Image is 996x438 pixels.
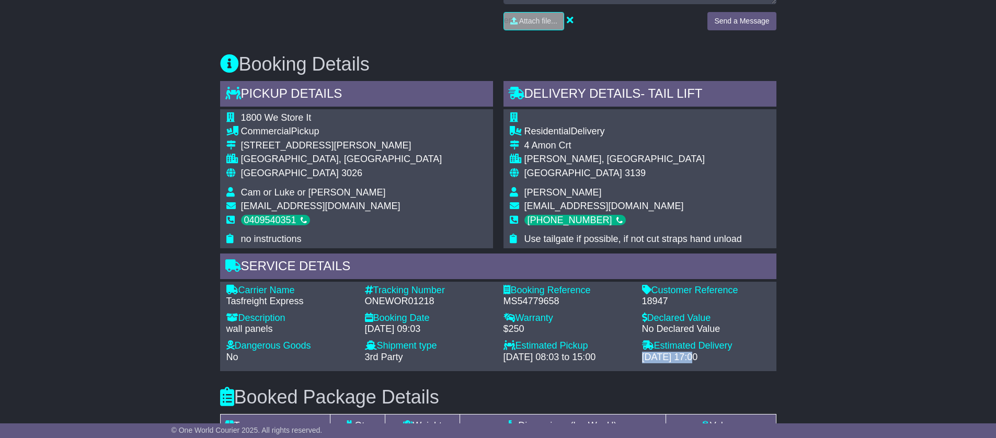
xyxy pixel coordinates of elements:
[241,126,291,136] span: Commercial
[365,340,493,352] div: Shipment type
[503,285,632,296] div: Booking Reference
[365,352,403,362] span: 3rd Party
[330,414,385,437] td: Qty.
[226,313,354,324] div: Description
[241,215,310,225] div: 0409540351
[365,313,493,324] div: Booking Date
[524,126,742,137] div: Delivery
[503,313,632,324] div: Warranty
[460,414,666,437] td: Dimensions (L x W x H)
[341,168,362,178] span: 3026
[220,81,493,109] div: Pickup Details
[503,324,632,335] div: $250
[241,187,386,198] span: Cam or Luke or [PERSON_NAME]
[220,54,776,75] h3: Booking Details
[241,126,442,137] div: Pickup
[241,140,442,152] div: [STREET_ADDRESS][PERSON_NAME]
[524,126,571,136] span: Residential
[666,414,776,437] td: Volume
[524,140,742,152] div: 4 Amon Crt
[707,12,776,30] button: Send a Message
[241,201,400,211] span: [EMAIL_ADDRESS][DOMAIN_NAME]
[642,296,770,307] div: 18947
[226,296,354,307] div: Tasfreight Express
[503,81,776,109] div: Delivery Details
[365,285,493,296] div: Tracking Number
[642,285,770,296] div: Customer Reference
[642,352,770,363] div: [DATE] 17:00
[226,324,354,335] div: wall panels
[241,168,339,178] span: [GEOGRAPHIC_DATA]
[365,324,493,335] div: [DATE] 09:03
[524,234,742,244] span: Use tailgate if possible, if not cut straps hand unload
[385,414,460,437] td: Weight
[625,168,646,178] span: 3139
[241,234,302,244] span: no instructions
[642,313,770,324] div: Declared Value
[226,352,238,362] span: No
[640,86,702,100] span: - Tail Lift
[524,154,742,165] div: [PERSON_NAME], [GEOGRAPHIC_DATA]
[226,285,354,296] div: Carrier Name
[241,154,442,165] div: [GEOGRAPHIC_DATA], [GEOGRAPHIC_DATA]
[220,387,776,408] h3: Booked Package Details
[503,352,632,363] div: [DATE] 08:03 to 15:00
[220,414,330,437] td: Type
[503,340,632,352] div: Estimated Pickup
[365,296,493,307] div: ONEWOR01218
[524,215,626,225] div: [PHONE_NUMBER]
[503,296,632,307] div: MS54779658
[241,112,312,123] span: 1800 We Store It
[524,168,622,178] span: [GEOGRAPHIC_DATA]
[226,340,354,352] div: Dangerous Goods
[642,340,770,352] div: Estimated Delivery
[642,324,770,335] div: No Declared Value
[524,187,602,198] span: [PERSON_NAME]
[524,201,684,211] span: [EMAIL_ADDRESS][DOMAIN_NAME]
[220,253,776,282] div: Service Details
[171,426,323,434] span: © One World Courier 2025. All rights reserved.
